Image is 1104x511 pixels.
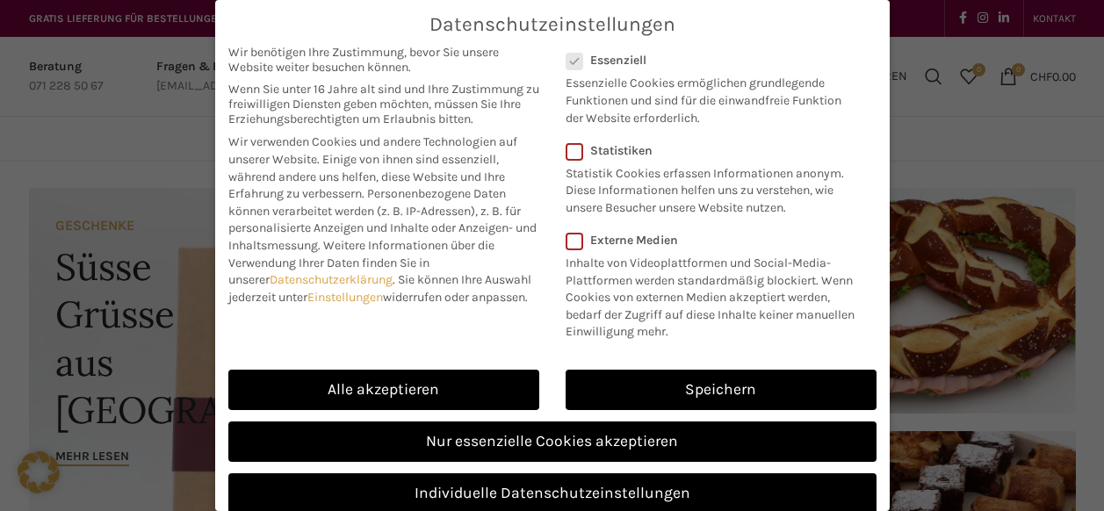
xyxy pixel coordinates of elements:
[228,421,877,462] a: Nur essenzielle Cookies akzeptieren
[228,272,531,305] span: Sie können Ihre Auswahl jederzeit unter widerrufen oder anpassen.
[228,134,517,201] span: Wir verwenden Cookies und andere Technologien auf unserer Website. Einige von ihnen sind essenzie...
[566,233,865,248] label: Externe Medien
[566,68,854,126] p: Essenzielle Cookies ermöglichen grundlegende Funktionen und sind für die einwandfreie Funktion de...
[566,370,877,410] a: Speichern
[228,186,537,253] span: Personenbezogene Daten können verarbeitet werden (z. B. IP-Adressen), z. B. für personalisierte A...
[228,238,494,287] span: Weitere Informationen über die Verwendung Ihrer Daten finden Sie in unserer .
[307,290,383,305] a: Einstellungen
[566,158,854,217] p: Statistik Cookies erfassen Informationen anonym. Diese Informationen helfen uns zu verstehen, wie...
[228,370,539,410] a: Alle akzeptieren
[228,45,539,75] span: Wir benötigen Ihre Zustimmung, bevor Sie unsere Website weiter besuchen können.
[270,272,393,287] a: Datenschutzerklärung
[566,143,854,158] label: Statistiken
[429,13,675,36] span: Datenschutzeinstellungen
[566,248,865,341] p: Inhalte von Videoplattformen und Social-Media-Plattformen werden standardmäßig blockiert. Wenn Co...
[566,53,854,68] label: Essenziell
[228,82,539,126] span: Wenn Sie unter 16 Jahre alt sind und Ihre Zustimmung zu freiwilligen Diensten geben möchten, müss...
